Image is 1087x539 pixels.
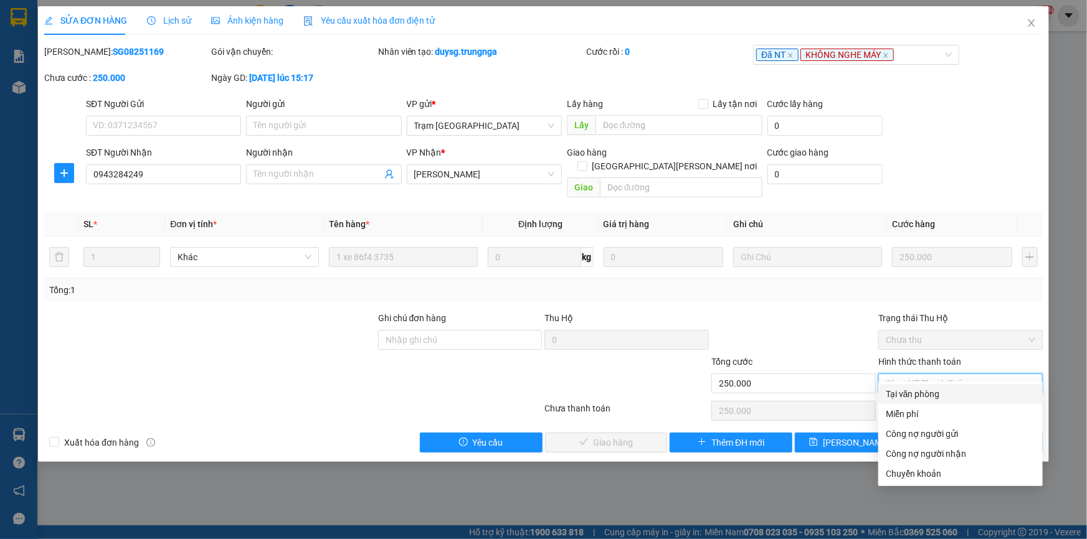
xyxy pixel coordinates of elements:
[587,159,762,173] span: [GEOGRAPHIC_DATA][PERSON_NAME] nơi
[809,438,818,448] span: save
[1014,6,1049,41] button: Close
[1027,18,1037,28] span: close
[767,116,883,136] input: Cước lấy hàng
[178,248,311,266] span: Khác
[800,49,894,61] span: KHÔNG NGHE MÁY
[886,330,1035,349] span: Chưa thu
[586,45,751,59] div: Cước rồi :
[567,115,596,135] span: Lấy
[795,433,918,452] button: save[PERSON_NAME] đổi
[378,313,447,323] label: Ghi chú đơn hàng
[303,16,435,26] span: Yêu cầu xuất hóa đơn điện tử
[878,311,1043,325] div: Trạng thái Thu Hộ
[670,433,792,452] button: plusThêm ĐH mới
[420,433,543,452] button: exclamation-circleYêu cầu
[581,247,594,267] span: kg
[698,438,706,448] span: plus
[625,47,630,57] b: 0
[767,99,824,109] label: Cước lấy hàng
[711,436,764,449] span: Thêm ĐH mới
[49,247,69,267] button: delete
[892,247,1012,267] input: 0
[83,219,93,229] span: SL
[147,16,191,26] span: Lịch sử
[604,219,650,229] span: Giá trị hàng
[600,177,762,197] input: Dọc đường
[113,47,164,57] b: SG08251169
[435,47,498,57] b: duysg.trungnga
[878,357,961,367] label: Hình thức thanh toán
[211,16,220,25] span: picture
[883,52,889,59] span: close
[211,71,376,85] div: Ngày GD:
[545,433,668,452] button: checkGiao hàng
[211,45,376,59] div: Gói vận chuyển:
[49,283,420,297] div: Tổng: 1
[708,97,762,111] span: Lấy tận nơi
[1022,247,1038,267] button: plus
[329,247,478,267] input: VD: Bàn, Ghế
[44,16,53,25] span: edit
[544,313,573,323] span: Thu Hộ
[886,467,1035,480] div: Chuyển khoản
[378,330,543,350] input: Ghi chú đơn hàng
[892,219,935,229] span: Cước hàng
[459,438,468,448] span: exclamation-circle
[886,427,1035,441] div: Công nợ người gửi
[414,165,554,184] span: Phan Thiết
[544,401,711,423] div: Chưa thanh toán
[414,116,554,135] span: Trạm Sài Gòn
[146,438,155,447] span: info-circle
[604,247,724,267] input: 0
[886,374,1035,393] span: Chọn HT Thanh Toán
[473,436,503,449] span: Yêu cầu
[378,45,584,59] div: Nhân viên tạo:
[767,148,829,157] label: Cước giao hàng
[878,444,1043,464] div: Cước gửi hàng sẽ được ghi vào công nợ của người nhận
[93,73,125,83] b: 250.000
[728,212,887,237] th: Ghi chú
[170,219,217,229] span: Đơn vị tính
[44,45,209,59] div: [PERSON_NAME]:
[567,177,600,197] span: Giao
[407,148,442,157] span: VP Nhận
[59,436,144,449] span: Xuất hóa đơn hàng
[886,447,1035,461] div: Công nợ người nhận
[886,387,1035,401] div: Tại văn phòng
[44,71,209,85] div: Chưa cước :
[787,52,794,59] span: close
[518,219,562,229] span: Định lượng
[44,16,127,26] span: SỬA ĐƠN HÀNG
[823,436,903,449] span: [PERSON_NAME] đổi
[756,49,799,61] span: Đã NT
[596,115,762,135] input: Dọc đường
[711,357,752,367] span: Tổng cước
[303,16,313,26] img: icon
[878,424,1043,444] div: Cước gửi hàng sẽ được ghi vào công nợ của người gửi
[329,219,369,229] span: Tên hàng
[54,163,74,183] button: plus
[767,164,883,184] input: Cước giao hàng
[147,16,156,25] span: clock-circle
[567,99,603,109] span: Lấy hàng
[567,148,607,157] span: Giao hàng
[211,16,283,26] span: Ảnh kiện hàng
[384,169,394,179] span: user-add
[249,73,313,83] b: [DATE] lúc 15:17
[246,146,401,159] div: Người nhận
[55,168,74,178] span: plus
[246,97,401,111] div: Người gửi
[86,146,241,159] div: SĐT Người Nhận
[733,247,882,267] input: Ghi Chú
[407,97,562,111] div: VP gửi
[86,97,241,111] div: SĐT Người Gửi
[886,407,1035,421] div: Miễn phí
